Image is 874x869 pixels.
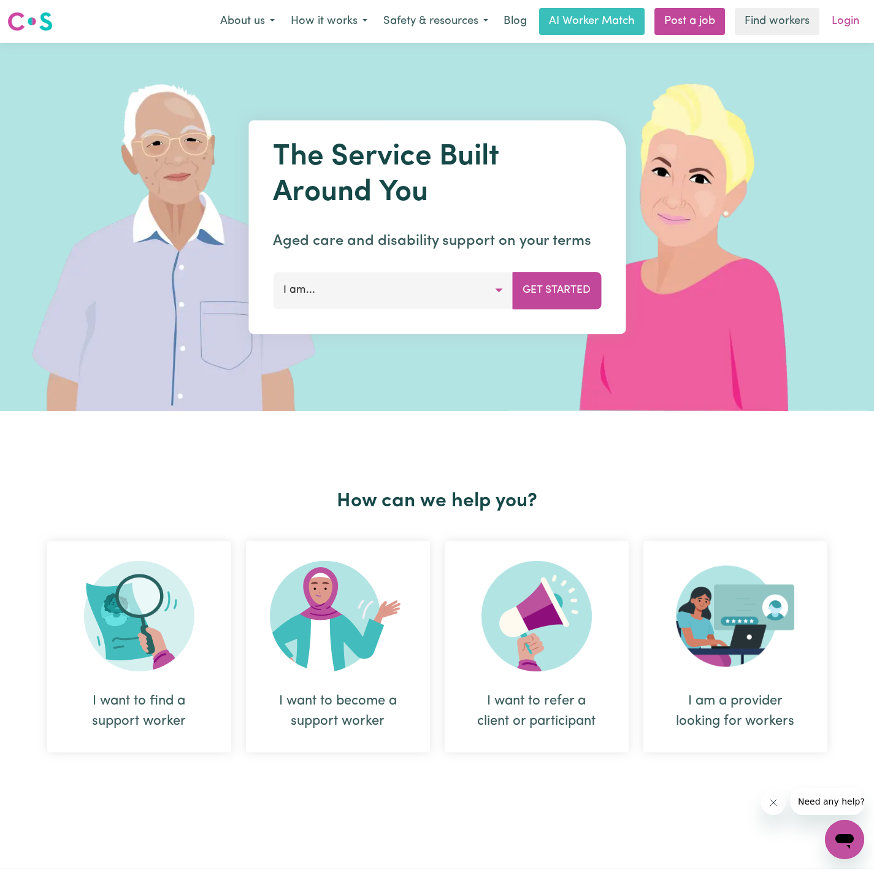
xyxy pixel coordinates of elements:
[246,541,430,752] div: I want to become a support worker
[676,561,795,671] img: Provider
[273,140,601,210] h1: The Service Built Around You
[654,8,725,35] a: Post a job
[47,541,231,752] div: I want to find a support worker
[474,691,599,732] div: I want to refer a client or participant
[791,788,864,815] iframe: Message from company
[735,8,819,35] a: Find workers
[7,7,53,36] a: Careseekers logo
[283,9,375,34] button: How it works
[673,691,798,732] div: I am a provider looking for workers
[7,10,53,33] img: Careseekers logo
[273,230,601,252] p: Aged care and disability support on your terms
[445,541,629,752] div: I want to refer a client or participant
[84,561,194,671] img: Search
[825,820,864,859] iframe: Button to launch messaging window
[375,9,496,34] button: Safety & resources
[496,8,534,35] a: Blog
[40,490,835,513] h2: How can we help you?
[77,691,202,732] div: I want to find a support worker
[7,9,74,18] span: Need any help?
[212,9,283,34] button: About us
[270,561,406,671] img: Become Worker
[275,691,401,732] div: I want to become a support worker
[481,561,592,671] img: Refer
[824,8,867,35] a: Login
[273,272,513,309] button: I am...
[539,8,645,35] a: AI Worker Match
[643,541,827,752] div: I am a provider looking for workers
[512,272,601,309] button: Get Started
[761,790,786,815] iframe: Close message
